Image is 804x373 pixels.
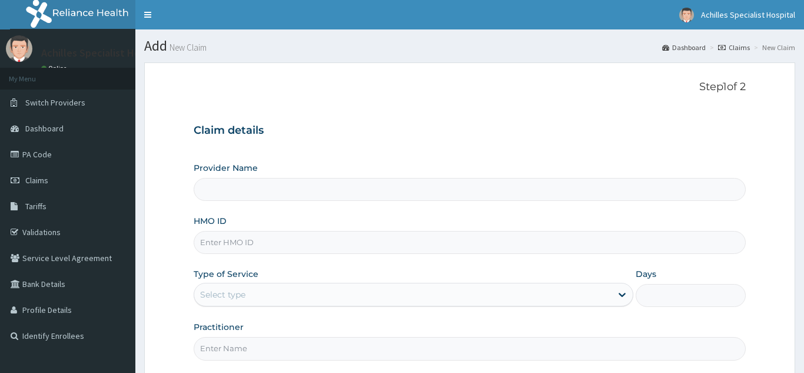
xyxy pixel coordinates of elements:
[194,215,227,227] label: HMO ID
[679,8,694,22] img: User Image
[194,124,746,137] h3: Claim details
[25,97,85,108] span: Switch Providers
[41,64,69,72] a: Online
[751,42,795,52] li: New Claim
[194,268,258,280] label: Type of Service
[200,289,245,301] div: Select type
[194,321,244,333] label: Practitioner
[194,81,746,94] p: Step 1 of 2
[41,48,166,58] p: Achilles Specialist Hospital
[701,9,795,20] span: Achilles Specialist Hospital
[25,201,46,212] span: Tariffs
[662,42,706,52] a: Dashboard
[144,38,795,54] h1: Add
[194,231,746,254] input: Enter HMO ID
[6,35,32,62] img: User Image
[194,162,258,174] label: Provider Name
[25,123,64,134] span: Dashboard
[636,268,656,280] label: Days
[167,43,207,52] small: New Claim
[718,42,750,52] a: Claims
[194,337,746,360] input: Enter Name
[25,175,48,186] span: Claims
